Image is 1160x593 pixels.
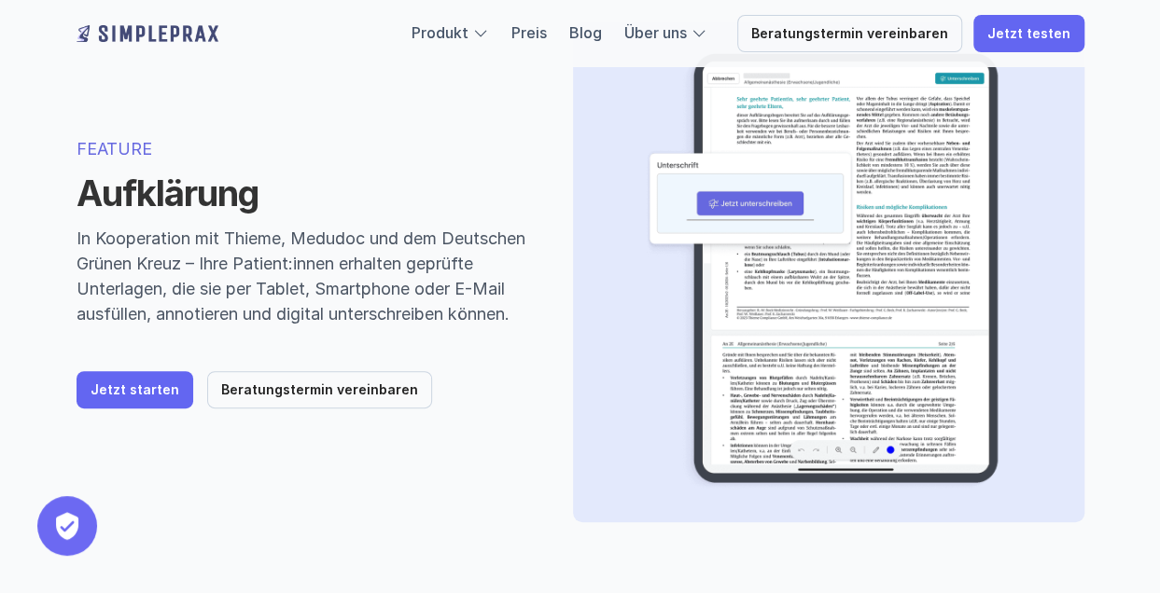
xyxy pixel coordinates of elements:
h1: Aufklärung [77,172,528,215]
a: Preis [511,23,547,42]
p: FEATURE [77,136,528,161]
a: Produkt [412,23,468,42]
a: Beratungstermin vereinbaren [737,15,962,52]
p: In Kooperation mit Thieme, Medudoc und dem Deutschen Grünen Kreuz – Ihre Patient:innen erhalten g... [77,226,528,326]
a: Jetzt testen [973,15,1084,52]
a: Blog [569,23,602,42]
a: Jetzt starten [77,371,193,408]
p: Jetzt starten [91,382,179,398]
p: Beratungstermin vereinbaren [751,26,948,42]
a: Beratungstermin vereinbaren [207,371,432,408]
a: Über uns [624,23,687,42]
p: Jetzt testen [987,26,1070,42]
img: Beispielbild eienes Aufklärungsdokuments und einer digitalen Unterschrift [603,52,1041,492]
p: Beratungstermin vereinbaren [221,382,418,398]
